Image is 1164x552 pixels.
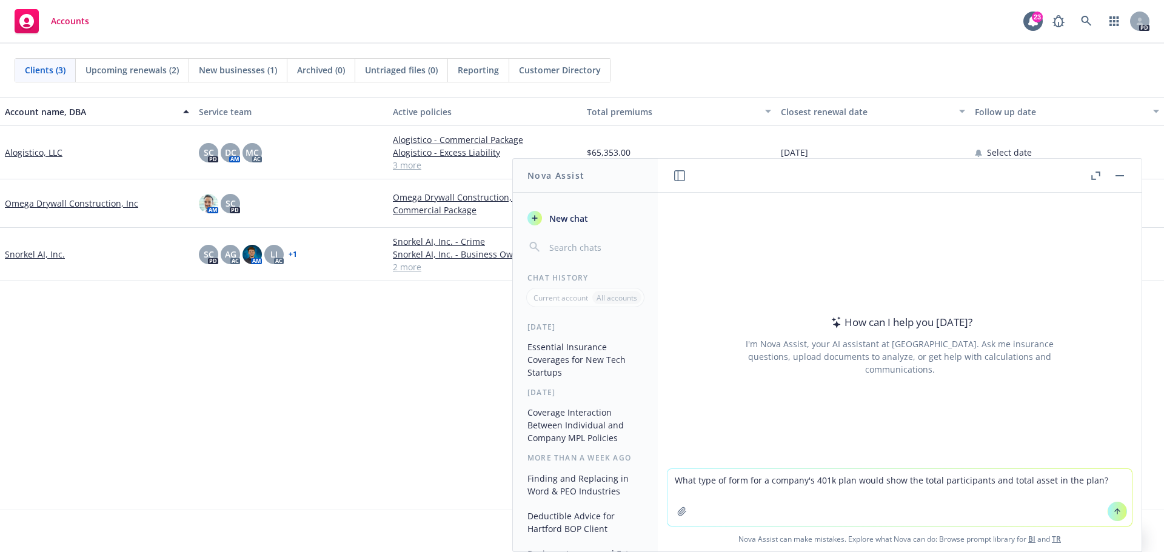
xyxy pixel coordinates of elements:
textarea: What type of form for a company's 401k plan would show the total participants and total asset in ... [667,469,1132,526]
a: Alogistico - Commercial Package [393,133,577,146]
div: Account name, DBA [5,105,176,118]
span: Clients (3) [25,64,65,76]
div: Service team [199,105,383,118]
span: Untriaged files (0) [365,64,438,76]
span: SC [204,248,214,261]
div: How can I help you [DATE]? [828,314,972,330]
span: New chat [547,212,588,225]
a: + 1 [289,251,297,258]
span: AG [225,248,236,261]
img: photo [199,194,218,213]
span: Customer Directory [519,64,601,76]
div: 23 [1032,12,1043,22]
a: Alogistico, LLC [5,146,62,159]
button: Essential Insurance Coverages for New Tech Startups [523,337,648,382]
span: SC [204,146,214,159]
span: [DATE] [781,146,808,159]
div: Chat History [513,273,658,283]
p: Current account [533,293,588,303]
a: Search [1074,9,1099,33]
div: [DATE] [513,322,658,332]
img: photo [242,245,262,264]
span: MC [246,146,259,159]
span: Reporting [458,64,499,76]
a: 3 more [393,159,577,171]
div: Follow up date [975,105,1146,118]
span: SC [226,197,236,210]
p: All accounts [597,293,637,303]
a: Snorkel AI, Inc. - Crime [393,235,577,248]
button: Total premiums [582,97,776,126]
span: LI [270,248,278,261]
span: Upcoming renewals (2) [85,64,179,76]
a: Alogistico - Excess Liability [393,146,577,159]
div: Total premiums [587,105,758,118]
a: 2 more [393,261,577,273]
button: Closest renewal date [776,97,970,126]
a: Snorkel AI, Inc. - Business Owners [393,248,577,261]
a: Snorkel AI, Inc. [5,248,65,261]
span: New businesses (1) [199,64,277,76]
h1: Nova Assist [527,169,584,182]
div: Closest renewal date [781,105,952,118]
button: Active policies [388,97,582,126]
a: Omega Drywall Construction, Inc [5,197,138,210]
a: TR [1052,534,1061,544]
div: I'm Nova Assist, your AI assistant at [GEOGRAPHIC_DATA]. Ask me insurance questions, upload docum... [729,338,1070,376]
span: Nova Assist can make mistakes. Explore what Nova can do: Browse prompt library for and [663,527,1137,551]
a: Omega Drywall Construction, Inc - Commercial Package [393,191,577,216]
button: New chat [523,207,648,229]
span: Accounts [51,16,89,26]
div: More than a week ago [513,453,658,463]
button: Coverage Interaction Between Individual and Company MPL Policies [523,402,648,448]
a: BI [1028,534,1035,544]
div: [DATE] [513,387,658,397]
div: Active policies [393,105,577,118]
button: Finding and Replacing in Word & PEO Industries [523,468,648,501]
a: Switch app [1102,9,1126,33]
input: Search chats [547,239,643,256]
button: Follow up date [970,97,1164,126]
span: $65,353.00 [587,146,630,159]
span: Archived (0) [297,64,345,76]
button: Service team [194,97,388,126]
span: DC [225,146,236,159]
button: Deductible Advice for Hartford BOP Client [523,506,648,539]
a: Report a Bug [1046,9,1071,33]
a: Accounts [10,4,94,38]
span: Select date [987,146,1032,159]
